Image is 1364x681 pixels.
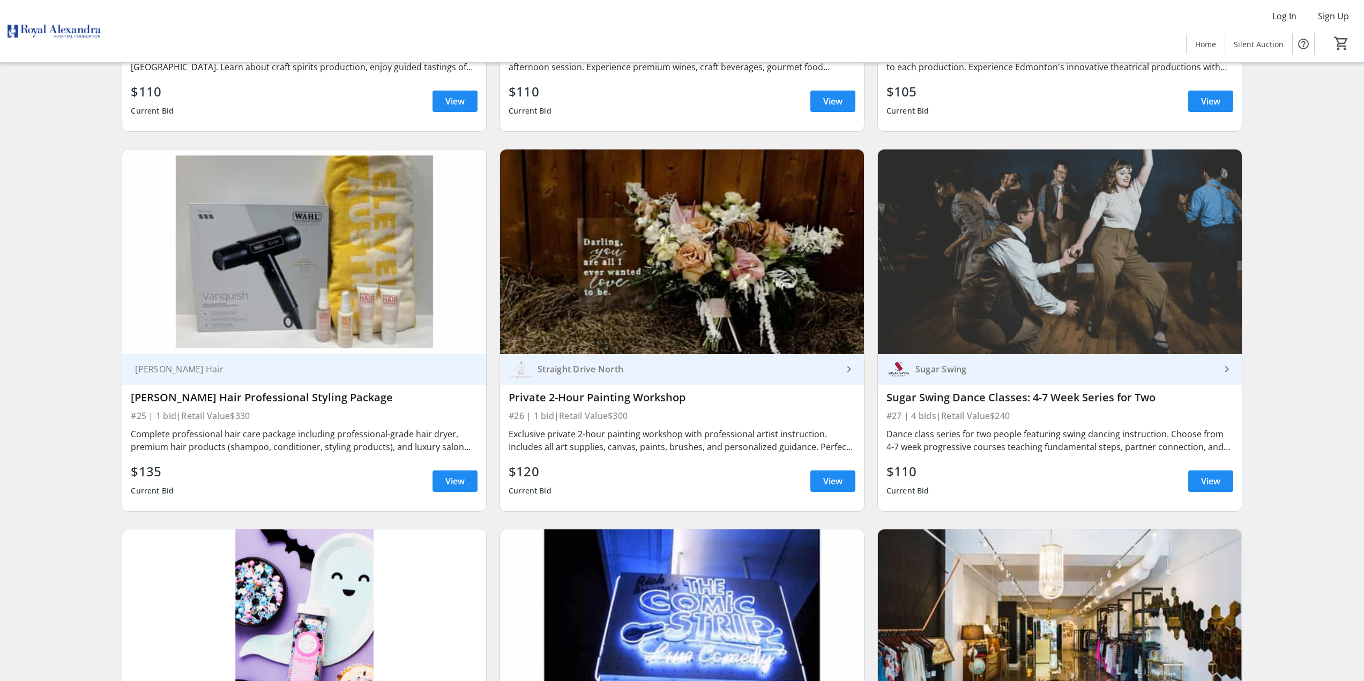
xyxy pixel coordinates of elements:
a: View [433,470,478,492]
div: Current Bid [886,481,929,500]
span: Sign Up [1318,10,1349,23]
div: Current Bid [131,481,174,500]
span: View [823,95,843,108]
div: #26 | 1 bid | Retail Value $300 [509,408,855,423]
div: Current Bid [886,101,929,121]
span: Log In [1272,10,1296,23]
button: Log In [1264,8,1305,25]
div: [PERSON_NAME] Hair Professional Styling Package [131,391,478,404]
span: View [1201,95,1220,108]
div: #27 | 4 bids | Retail Value $240 [886,408,1233,423]
span: Home [1195,39,1216,50]
img: Royal Alexandra Hospital Foundation's Logo [6,4,102,58]
button: Help [1293,33,1314,55]
div: Complete professional hair care package including professional-grade hair dryer, premium hair pro... [131,428,478,453]
div: Sugar Swing Dance Classes: 4-7 Week Series for Two [886,391,1233,404]
div: Dance class series for two people featuring swing dancing instruction. Choose from 4-7 week progr... [886,428,1233,453]
a: Straight Drive NorthStraight Drive North [500,354,864,385]
span: View [445,95,465,108]
a: Silent Auction [1225,34,1292,54]
img: Shayla Lynn Hair Professional Styling Package [122,149,486,354]
a: View [810,91,855,112]
div: $105 [886,82,929,101]
a: View [1188,91,1233,112]
div: Sugar Swing [911,364,1220,375]
div: Straight Drive North [533,364,843,375]
div: $120 [509,462,551,481]
div: Current Bid [509,481,551,500]
a: View [1188,470,1233,492]
div: $110 [131,82,174,101]
div: Current Bid [509,101,551,121]
div: [PERSON_NAME] Hair [131,364,465,375]
mat-icon: keyboard_arrow_right [1220,363,1233,376]
img: Sugar Swing Dance Classes: 4-7 Week Series for Two [878,149,1242,354]
a: Home [1187,34,1225,54]
div: Exclusive private 2-hour painting workshop with professional artist instruction. Includes all art... [509,428,855,453]
button: Cart [1332,34,1351,53]
div: #25 | 1 bid | Retail Value $330 [131,408,478,423]
div: $110 [509,82,551,101]
span: View [823,475,843,488]
div: Private 2-Hour Painting Workshop [509,391,855,404]
button: Sign Up [1309,8,1358,25]
div: Current Bid [131,101,174,121]
span: Silent Auction [1234,39,1284,50]
a: View [810,470,855,492]
img: Private 2-Hour Painting Workshop [500,149,864,354]
span: View [1201,475,1220,488]
a: Sugar SwingSugar Swing [878,354,1242,385]
a: View [433,91,478,112]
div: $110 [886,462,929,481]
img: Straight Drive North [509,357,533,381]
img: Sugar Swing [886,357,911,381]
mat-icon: keyboard_arrow_right [843,363,855,376]
span: View [445,475,465,488]
div: $135 [131,462,174,481]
